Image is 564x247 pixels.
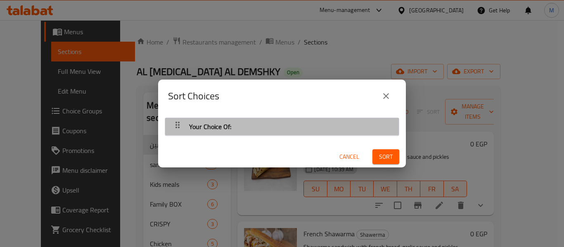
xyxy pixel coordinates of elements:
[376,86,396,106] button: close
[170,120,394,134] button: Your Choice Of:
[165,118,399,136] div: Your Choice Of:
[379,152,393,162] span: Sort
[339,152,359,162] span: Cancel
[336,149,363,165] button: Cancel
[372,149,399,165] button: Sort
[189,120,231,133] span: Your Choice Of:
[168,89,219,103] h2: Sort Choices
